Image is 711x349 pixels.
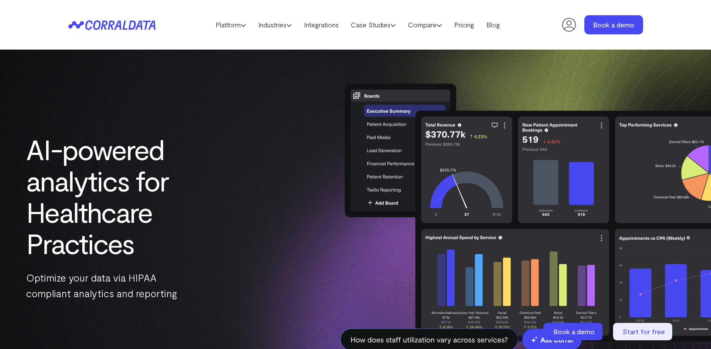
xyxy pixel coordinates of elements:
a: Book a demo [543,323,604,340]
span: Book a demo [553,327,595,336]
a: Platform [209,18,252,31]
a: Start for free [613,323,674,340]
a: Pricing [448,18,480,31]
a: Industries [252,18,298,31]
a: Case Studies [345,18,402,31]
h1: AI-powered analytics for Healthcare Practices [26,134,227,259]
a: Integrations [298,18,345,31]
a: Compare [402,18,448,31]
p: Optimize your data via HIPAA compliant analytics and reporting [26,270,227,301]
a: Book a demo [584,15,643,34]
span: Start for free [623,327,665,336]
a: Blog [480,18,506,31]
